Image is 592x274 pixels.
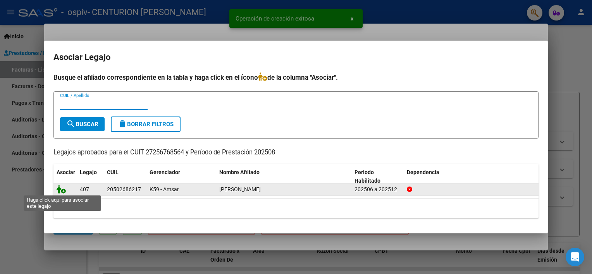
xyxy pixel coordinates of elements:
[219,186,261,192] span: KARITA THIAGO GAEL
[150,169,180,175] span: Gerenciador
[107,169,119,175] span: CUIL
[66,121,98,128] span: Buscar
[118,119,127,128] mat-icon: delete
[53,72,539,82] h4: Busque el afiliado correspondiente en la tabla y haga click en el ícono de la columna "Asociar".
[53,199,539,218] div: 1 registros
[111,116,181,132] button: Borrar Filtros
[77,164,104,190] datatable-header-cell: Legajo
[66,119,76,128] mat-icon: search
[60,117,105,131] button: Buscar
[150,186,179,192] span: K59 - Amsar
[355,185,401,194] div: 202506 a 202512
[219,169,260,175] span: Nombre Afiliado
[80,186,89,192] span: 407
[566,248,584,266] div: Open Intercom Messenger
[53,148,539,158] p: Legajos aprobados para el CUIT 27256768564 y Período de Prestación 202508
[351,164,404,190] datatable-header-cell: Periodo Habilitado
[107,185,141,194] div: 20502686217
[407,169,439,175] span: Dependencia
[146,164,216,190] datatable-header-cell: Gerenciador
[118,121,174,128] span: Borrar Filtros
[216,164,351,190] datatable-header-cell: Nombre Afiliado
[404,164,539,190] datatable-header-cell: Dependencia
[57,169,75,175] span: Asociar
[53,50,539,65] h2: Asociar Legajo
[104,164,146,190] datatable-header-cell: CUIL
[80,169,97,175] span: Legajo
[355,169,380,184] span: Periodo Habilitado
[53,164,77,190] datatable-header-cell: Asociar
